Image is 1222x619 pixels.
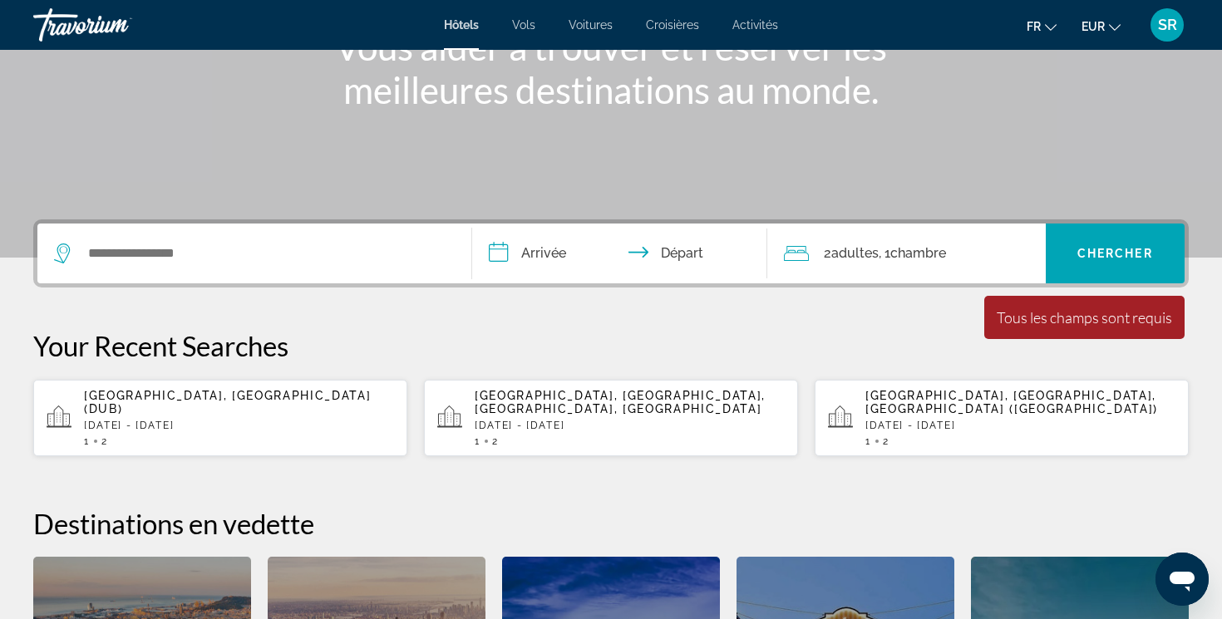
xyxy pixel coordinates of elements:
button: Check in and out dates [472,224,767,283]
button: User Menu [1146,7,1189,42]
button: Chercher [1046,224,1185,283]
p: Your Recent Searches [33,329,1189,362]
span: 2 [824,242,879,265]
button: Travelers: 2 adults, 0 children [767,224,1046,283]
p: [DATE] - [DATE] [84,420,394,431]
span: , 1 [879,242,946,265]
a: Voitures [569,18,613,32]
h2: Destinations en vedette [33,507,1189,540]
h1: Vous aider à trouver et réserver les meilleures destinations au monde. [299,25,923,111]
a: Croisières [646,18,699,32]
div: Search widget [37,224,1185,283]
span: [GEOGRAPHIC_DATA], [GEOGRAPHIC_DATA] (DUB) [84,389,371,415]
span: fr [1027,20,1041,33]
button: Change language [1027,14,1057,38]
span: Chercher [1077,247,1153,260]
span: 1 [865,435,871,447]
button: [GEOGRAPHIC_DATA], [GEOGRAPHIC_DATA], [GEOGRAPHIC_DATA], [GEOGRAPHIC_DATA][DATE] - [DATE]12 [424,379,798,457]
span: 1 [475,435,480,447]
span: [GEOGRAPHIC_DATA], [GEOGRAPHIC_DATA], [GEOGRAPHIC_DATA] ([GEOGRAPHIC_DATA]) [865,389,1158,415]
span: 2 [492,435,499,447]
a: Hôtels [444,18,479,32]
iframe: Bouton de lancement de la fenêtre de messagerie [1155,553,1209,606]
span: 2 [101,435,108,447]
span: 2 [883,435,889,447]
span: 1 [84,435,90,447]
button: [GEOGRAPHIC_DATA], [GEOGRAPHIC_DATA], [GEOGRAPHIC_DATA] ([GEOGRAPHIC_DATA])[DATE] - [DATE]12 [815,379,1189,457]
a: Travorium [33,3,200,47]
span: Chambre [890,245,946,261]
span: [GEOGRAPHIC_DATA], [GEOGRAPHIC_DATA], [GEOGRAPHIC_DATA], [GEOGRAPHIC_DATA] [475,389,766,415]
a: Vols [512,18,535,32]
span: EUR [1082,20,1105,33]
div: Tous les champs sont requis [997,308,1172,327]
button: [GEOGRAPHIC_DATA], [GEOGRAPHIC_DATA] (DUB)[DATE] - [DATE]12 [33,379,407,457]
button: Change currency [1082,14,1121,38]
span: SR [1158,17,1177,33]
p: [DATE] - [DATE] [475,420,785,431]
span: Adultes [831,245,879,261]
p: [DATE] - [DATE] [865,420,1175,431]
a: Activités [732,18,778,32]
